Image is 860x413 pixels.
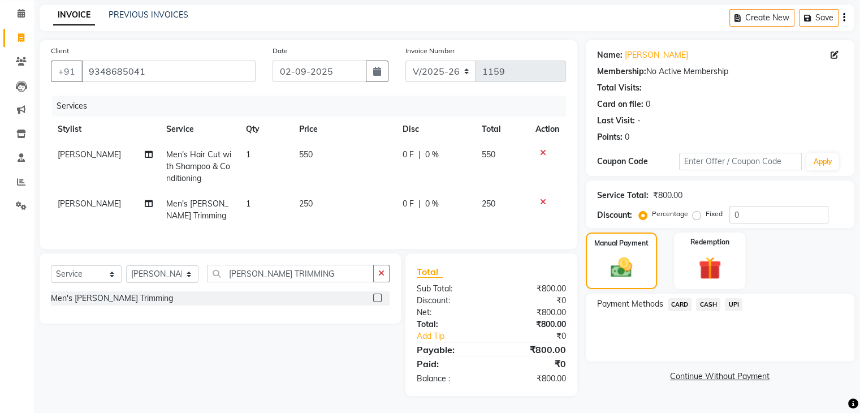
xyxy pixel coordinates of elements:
[597,115,635,127] div: Last Visit:
[408,330,505,342] a: Add Tip
[58,199,121,209] span: [PERSON_NAME]
[166,199,228,221] span: Men's [PERSON_NAME] Trimming
[597,131,623,143] div: Points:
[597,66,646,78] div: Membership:
[425,198,439,210] span: 0 %
[625,131,629,143] div: 0
[408,373,491,385] div: Balance :
[597,298,663,310] span: Payment Methods
[396,117,475,142] th: Disc
[405,46,455,56] label: Invoice Number
[408,343,491,356] div: Payable:
[53,5,95,25] a: INVOICE
[239,117,292,142] th: Qty
[425,149,439,161] span: 0 %
[408,307,491,319] div: Net:
[52,96,574,117] div: Services
[207,265,373,282] input: Search or Scan
[51,292,173,304] div: Men's [PERSON_NAME] Trimming
[273,46,288,56] label: Date
[109,10,188,20] a: PREVIOUS INVOICES
[597,82,642,94] div: Total Visits:
[166,149,231,183] span: Men's Hair Cut with Shampoo & Conditioning
[475,117,529,142] th: Total
[588,371,852,382] a: Continue Without Payment
[806,153,839,170] button: Apply
[491,357,574,371] div: ₹0
[246,199,250,209] span: 1
[679,153,802,170] input: Enter Offer / Coupon Code
[51,117,159,142] th: Stylist
[597,209,632,221] div: Discount:
[403,198,414,210] span: 0 F
[646,98,650,110] div: 0
[408,283,491,295] div: Sub Total:
[505,330,574,342] div: ₹0
[51,61,83,82] button: +91
[692,254,728,282] img: _gift.svg
[408,357,491,371] div: Paid:
[292,117,396,142] th: Price
[491,373,574,385] div: ₹800.00
[491,319,574,330] div: ₹800.00
[51,46,69,56] label: Client
[159,117,239,142] th: Service
[491,307,574,319] div: ₹800.00
[653,190,682,201] div: ₹800.00
[417,266,443,278] span: Total
[604,255,639,280] img: _cash.svg
[597,190,649,201] div: Service Total:
[706,209,723,219] label: Fixed
[418,198,421,210] span: |
[597,156,679,167] div: Coupon Code
[725,298,742,311] span: UPI
[491,283,574,295] div: ₹800.00
[403,149,414,161] span: 0 F
[299,199,313,209] span: 250
[246,149,250,160] span: 1
[529,117,566,142] th: Action
[482,199,495,209] span: 250
[491,295,574,307] div: ₹0
[597,49,623,61] div: Name:
[81,61,256,82] input: Search by Name/Mobile/Email/Code
[652,209,688,219] label: Percentage
[799,9,839,27] button: Save
[690,237,729,247] label: Redemption
[625,49,688,61] a: [PERSON_NAME]
[408,319,491,330] div: Total:
[637,115,641,127] div: -
[729,9,794,27] button: Create New
[597,98,643,110] div: Card on file:
[299,149,313,160] span: 550
[418,149,421,161] span: |
[482,149,495,160] span: 550
[594,238,649,248] label: Manual Payment
[597,66,843,78] div: No Active Membership
[696,298,720,311] span: CASH
[668,298,692,311] span: CARD
[58,149,121,160] span: [PERSON_NAME]
[491,343,574,356] div: ₹800.00
[408,295,491,307] div: Discount:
